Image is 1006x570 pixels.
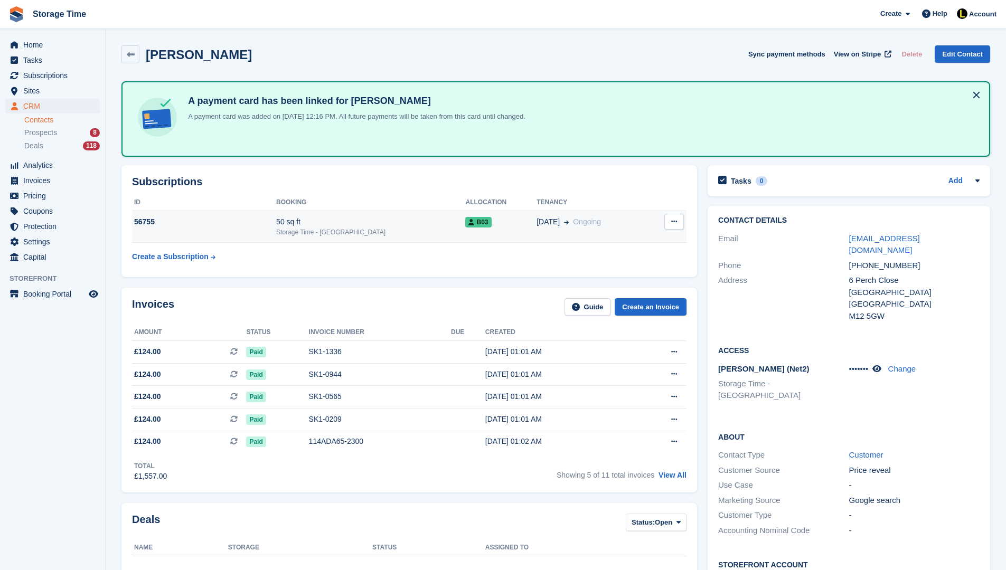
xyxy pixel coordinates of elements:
th: Booking [276,194,465,211]
th: Status [246,324,308,341]
th: Name [132,539,228,556]
div: Google search [849,495,980,507]
div: Customer Source [718,464,849,477]
span: Ongoing [573,217,601,226]
h2: Access [718,345,980,355]
span: Showing 5 of 11 total invoices [557,471,654,479]
div: 50 sq ft [276,216,465,227]
span: Invoices [23,173,87,188]
span: £124.00 [134,369,161,380]
span: Prospects [24,128,57,138]
th: Due [451,324,485,341]
span: £124.00 [134,436,161,447]
span: £124.00 [134,346,161,357]
div: 0 [756,176,768,186]
span: Paid [246,414,266,425]
img: Laaibah Sarwar [957,8,967,19]
a: Customer [849,450,883,459]
h2: Deals [132,514,160,533]
span: Help [933,8,947,19]
div: SK1-0944 [309,369,451,380]
th: Storage [228,539,372,556]
div: [GEOGRAPHIC_DATA] [849,287,980,299]
div: 6 Perch Close [849,274,980,287]
div: M12 5GW [849,310,980,322]
div: Total [134,461,167,471]
span: Tasks [23,53,87,68]
a: View on Stripe [830,45,894,63]
a: Preview store [87,288,100,300]
a: Add [948,175,963,187]
div: 8 [90,128,100,137]
div: Marketing Source [718,495,849,507]
span: Protection [23,219,87,234]
a: menu [5,188,100,203]
div: [PHONE_NUMBER] [849,260,980,272]
h4: A payment card has been linked for [PERSON_NAME] [184,95,525,107]
a: menu [5,83,100,98]
a: menu [5,37,100,52]
h2: [PERSON_NAME] [146,47,252,62]
a: menu [5,158,100,173]
div: Storage Time - [GEOGRAPHIC_DATA] [276,227,465,237]
span: [PERSON_NAME] (Net2) [718,364,810,373]
a: menu [5,68,100,83]
button: Delete [897,45,926,63]
h2: Tasks [731,176,751,186]
div: Address [718,274,849,322]
a: menu [5,250,100,264]
a: View All [659,471,687,479]
a: Contacts [24,115,100,125]
th: Tenancy [537,194,648,211]
span: £124.00 [134,391,161,402]
div: Use Case [718,479,849,491]
span: ••••••• [849,364,869,373]
h2: About [718,431,980,442]
a: menu [5,99,100,113]
span: Subscriptions [23,68,87,83]
th: Allocation [465,194,537,211]
th: Assigned to [485,539,687,556]
a: menu [5,204,100,218]
div: SK1-0565 [309,391,451,402]
span: £124.00 [134,414,161,425]
a: Change [888,364,916,373]
a: Guide [565,298,611,316]
span: Account [969,9,996,20]
h2: Storefront Account [718,559,980,569]
div: Price reveal [849,464,980,477]
div: Accounting Nominal Code [718,525,849,537]
a: menu [5,173,100,188]
li: Storage Time - [GEOGRAPHIC_DATA] [718,378,849,402]
div: 56755 [132,216,276,227]
h2: Subscriptions [132,176,687,188]
a: [EMAIL_ADDRESS][DOMAIN_NAME] [849,234,920,255]
div: SK1-0209 [309,414,451,425]
div: 114ADA65-2300 [309,436,451,447]
span: Analytics [23,158,87,173]
span: Deals [24,141,43,151]
a: menu [5,234,100,249]
span: B03 [465,217,491,227]
span: Create [880,8,901,19]
th: Created [485,324,630,341]
a: Prospects 8 [24,127,100,138]
span: Pricing [23,188,87,203]
span: Booking Portal [23,287,87,301]
h2: Invoices [132,298,174,316]
th: Amount [132,324,246,341]
span: Home [23,37,87,52]
a: menu [5,53,100,68]
span: Paid [246,436,266,447]
span: Paid [246,369,266,380]
div: [DATE] 01:01 AM [485,346,630,357]
div: SK1-1336 [309,346,451,357]
span: Settings [23,234,87,249]
h2: Contact Details [718,216,980,225]
div: [DATE] 01:01 AM [485,414,630,425]
div: Customer Type [718,509,849,521]
span: Paid [246,347,266,357]
div: - [849,525,980,537]
a: Deals 118 [24,140,100,151]
p: A payment card was added on [DATE] 12:16 PM. All future payments will be taken from this card unt... [184,111,525,122]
